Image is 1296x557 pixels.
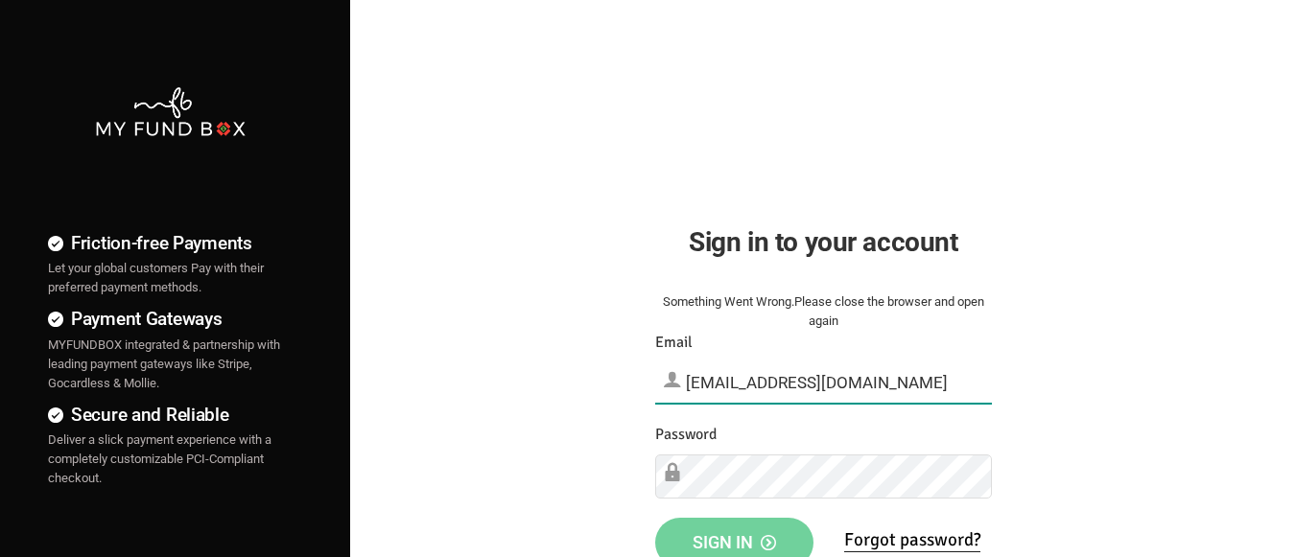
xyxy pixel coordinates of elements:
span: MYFUNDBOX integrated & partnership with leading payment gateways like Stripe, Gocardless & Mollie. [48,337,280,390]
input: Email [655,361,992,404]
span: Deliver a slick payment experience with a completely customizable PCI-Compliant checkout. [48,432,271,485]
img: mfbwhite.png [94,85,247,138]
a: Forgot password? [844,528,980,552]
h4: Secure and Reliable [48,401,293,429]
span: Let your global customers Pay with their preferred payment methods. [48,261,264,294]
h4: Friction-free Payments [48,229,293,257]
label: Email [655,331,693,355]
span: Sign in [693,532,776,552]
h2: Sign in to your account [655,221,992,263]
label: Password [655,423,717,447]
h4: Payment Gateways [48,305,293,333]
div: Something Went Wrong.Please close the browser and open again [655,292,992,331]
